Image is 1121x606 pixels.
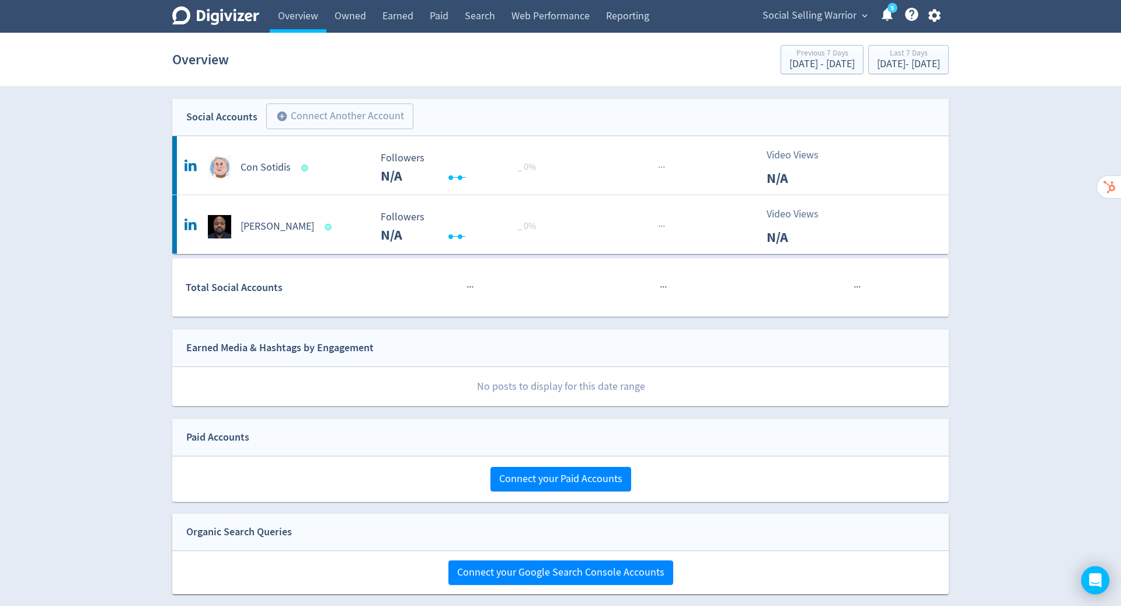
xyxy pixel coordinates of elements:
[781,45,864,74] button: Previous 7 Days[DATE] - [DATE]
[471,280,474,295] span: ·
[767,147,834,163] p: Video Views
[859,11,870,21] span: expand_more
[448,560,673,585] button: Connect your Google Search Console Accounts
[466,280,469,295] span: ·
[490,467,631,491] button: Connect your Paid Accounts
[517,220,536,232] span: _ 0%
[517,161,536,173] span: _ 0%
[662,280,664,295] span: ·
[856,280,858,295] span: ·
[257,105,413,129] a: Connect Another Account
[891,4,894,12] text: 5
[186,109,257,126] div: Social Accounts
[858,280,861,295] span: ·
[658,219,660,234] span: ·
[172,195,949,254] a: Tapiwa Masenda undefined[PERSON_NAME] Followers --- _ 0% Followers N/A ···Video ViewsN/A
[266,103,413,129] button: Connect Another Account
[789,59,855,70] div: [DATE] - [DATE]
[186,340,374,356] div: Earned Media & Hashtags by Engagement
[208,156,231,179] img: Con Sotidis undefined
[767,168,834,189] p: N/A
[1081,566,1109,594] div: Open Intercom Messenger
[660,160,663,175] span: ·
[854,280,856,295] span: ·
[457,567,664,578] span: Connect your Google Search Console Accounts
[173,367,949,406] p: No posts to display for this date range
[241,220,314,234] h5: [PERSON_NAME]
[868,45,949,74] button: Last 7 Days[DATE]- [DATE]
[663,219,665,234] span: ·
[887,3,897,13] a: 5
[186,524,292,541] div: Organic Search Queries
[663,160,665,175] span: ·
[325,224,335,230] span: Data last synced: 15 Sep 2025, 11:02am (AEST)
[767,206,834,222] p: Video Views
[660,219,663,234] span: ·
[469,280,471,295] span: ·
[448,566,673,579] a: Connect your Google Search Console Accounts
[208,215,231,238] img: Tapiwa Masenda undefined
[172,136,949,195] a: Con Sotidis undefinedCon Sotidis Followers --- _ 0% Followers N/A ···Video ViewsN/A
[302,165,312,171] span: Data last synced: 15 Sep 2025, 12:01pm (AEST)
[499,474,622,484] span: Connect your Paid Accounts
[375,212,550,243] svg: Followers ---
[658,160,660,175] span: ·
[877,59,940,70] div: [DATE] - [DATE]
[664,280,667,295] span: ·
[490,472,631,486] a: Connect your Paid Accounts
[241,161,291,175] h5: Con Sotidis
[172,41,229,78] h1: Overview
[660,280,662,295] span: ·
[758,6,871,25] button: Social Selling Warrior
[186,279,372,296] div: Total Social Accounts
[186,429,249,446] div: Paid Accounts
[763,6,857,25] span: Social Selling Warrior
[789,49,855,59] div: Previous 7 Days
[767,227,834,248] p: N/A
[375,153,550,183] svg: Followers ---
[877,49,940,59] div: Last 7 Days
[276,110,288,122] span: add_circle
